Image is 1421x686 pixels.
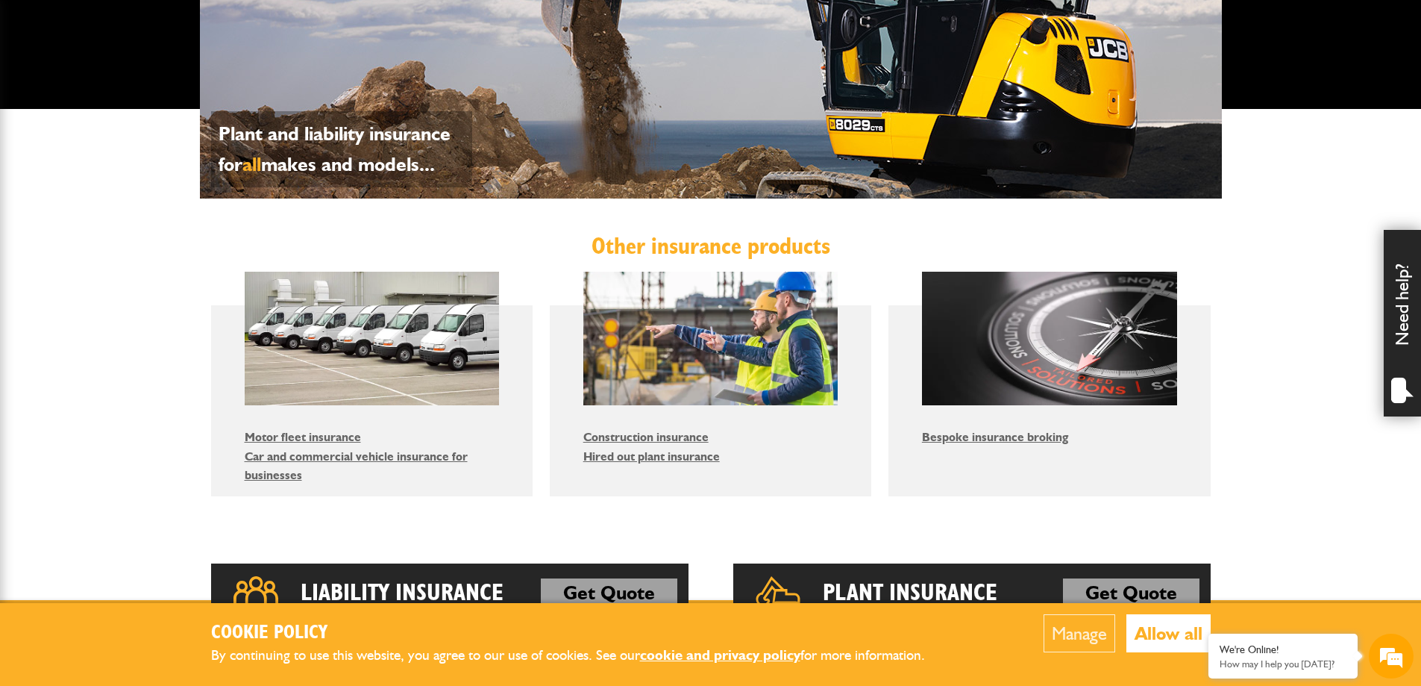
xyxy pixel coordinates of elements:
[1063,579,1199,608] a: Get Quote
[245,449,468,483] a: Car and commercial vehicle insurance for businesses
[19,138,272,171] input: Enter your last name
[245,430,361,444] a: Motor fleet insurance
[583,449,720,464] a: Hired out plant insurance
[922,430,1068,444] a: Bespoke insurance broking
[203,460,271,480] em: Start Chat
[19,270,272,447] textarea: Type your message and hit 'Enter'
[245,272,500,405] img: Motor fleet insurance
[211,644,950,667] p: By continuing to use this website, you agree to our use of cookies. See our for more information.
[541,579,677,608] a: Get Quote
[25,83,63,104] img: d_20077148190_company_1631870298795_20077148190
[245,7,280,43] div: Minimize live chat window
[1044,614,1115,652] button: Manage
[922,272,1177,405] img: Bespoke insurance broking
[1220,658,1346,670] p: How may I help you today?
[1220,643,1346,656] div: We're Online!
[219,119,465,180] p: Plant and liability insurance for makes and models...
[823,579,997,608] h2: Plant Insurance
[211,232,1211,261] h2: Other insurance products
[242,152,261,176] span: all
[211,622,950,645] h2: Cookie Policy
[78,84,251,103] div: Chat with us now
[301,579,504,608] h2: Liability Insurance
[19,182,272,215] input: Enter your email address
[19,226,272,259] input: Enter your phone number
[1384,230,1421,417] div: Need help?
[583,272,838,405] img: Construction insurance
[583,430,709,444] a: Construction insurance
[1126,614,1211,652] button: Allow all
[640,646,800,664] a: cookie and privacy policy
